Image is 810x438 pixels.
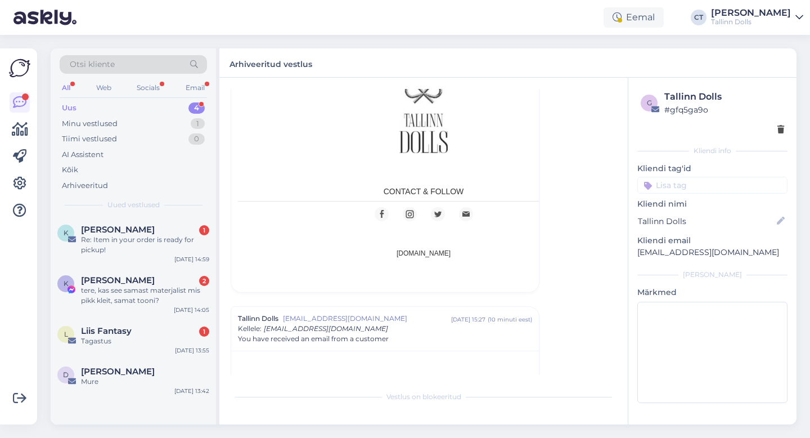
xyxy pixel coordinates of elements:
[81,225,155,235] span: Kristiina Välja
[81,367,155,377] span: Diana
[647,99,652,107] span: g
[199,225,209,235] div: 1
[711,17,791,26] div: Tallinn Dolls
[94,81,114,95] div: Web
[637,177,787,194] input: Lisa tag
[637,270,787,280] div: [PERSON_NAME]
[238,334,389,344] span: You have received an email from a customer
[183,81,207,95] div: Email
[397,249,451,257] a: [DOMAIN_NAME]
[70,59,115,70] span: Otsi kliente
[64,229,69,237] span: K
[60,81,73,95] div: All
[9,57,30,79] img: Askly Logo
[283,314,451,324] span: [EMAIL_ADDRESS][DOMAIN_NAME]
[386,392,461,402] span: Vestlus on blokeeritud
[62,180,108,191] div: Arhiveeritud
[638,215,775,227] input: Lisa nimi
[459,207,473,221] img: Email
[62,164,78,176] div: Kõik
[637,163,787,175] p: Kliendi tag'id
[81,377,209,387] div: Mure
[174,306,209,314] div: [DATE] 14:05
[174,255,209,263] div: [DATE] 14:59
[62,133,117,145] div: Tiimi vestlused
[107,200,160,210] span: Uued vestlused
[264,324,388,333] span: [EMAIL_ADDRESS][DOMAIN_NAME]
[375,207,389,221] img: Facebook
[64,279,69,288] span: K
[637,235,787,247] p: Kliendi email
[238,185,609,198] div: CONTACT & FOLLOW
[188,102,205,114] div: 4
[81,235,209,255] div: Re: Item in your order is ready for pickup!
[62,118,118,129] div: Minu vestlused
[81,326,132,336] span: Liis Fantasy
[637,198,787,210] p: Kliendi nimi
[62,102,76,114] div: Uus
[175,346,209,355] div: [DATE] 13:55
[134,81,162,95] div: Socials
[174,387,209,395] div: [DATE] 13:42
[664,90,784,104] div: Tallinn Dolls
[238,324,262,333] span: Kellele :
[403,207,417,221] img: Instagram
[188,133,205,145] div: 0
[62,149,103,160] div: AI Assistent
[604,7,664,28] div: Eemal
[81,275,155,285] span: Kätrin Sagaja
[637,146,787,156] div: Kliendi info
[711,8,803,26] a: [PERSON_NAME]Tallinn Dolls
[191,118,205,129] div: 1
[199,327,209,337] div: 1
[64,330,68,338] span: L
[63,370,69,379] span: D
[637,247,787,258] p: [EMAIL_ADDRESS][DOMAIN_NAME]
[199,276,209,286] div: 2
[691,10,706,25] div: CT
[637,287,787,298] p: Märkmed
[488,315,532,324] div: ( 10 minuti eest )
[399,83,448,153] img: Tallinn Dolls
[451,315,485,324] div: [DATE] 15:27
[81,285,209,306] div: tere, kas see samast materjalist mis pikk kleit, samat tooni?
[711,8,791,17] div: [PERSON_NAME]
[238,314,278,324] span: Tallinn Dolls
[664,104,784,116] div: # gfq5ga9o
[431,207,445,221] img: Twitter
[81,336,209,346] div: Tagastus
[229,55,312,70] label: Arhiveeritud vestlus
